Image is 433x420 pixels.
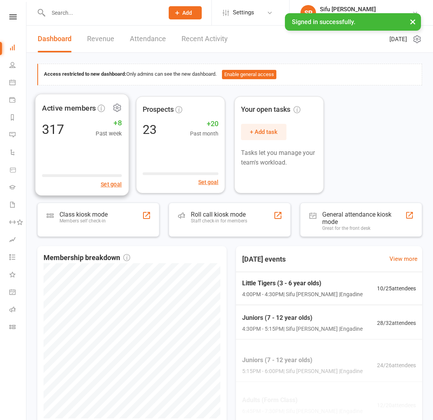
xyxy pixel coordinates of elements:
a: Dashboard [38,26,72,52]
button: × [406,13,420,30]
p: Tasks let you manage your team's workload. [241,148,317,168]
span: 5:15PM - 6:00PM | Sifu [PERSON_NAME] | Engadine [242,367,363,375]
a: Revenue [87,26,114,52]
strong: Access restricted to new dashboard: [44,71,126,77]
a: Assessments [9,232,27,249]
div: Great for the front desk [322,226,405,231]
div: Head Academy Kung Fu South Pty Ltd [320,13,412,20]
span: Prospects [143,104,174,115]
a: Payments [9,92,27,109]
span: 10 / 25 attendees [377,284,416,293]
div: Only admins can see the new dashboard. [44,70,416,79]
span: Add [182,10,192,16]
span: 4:00PM - 4:30PM | Sifu [PERSON_NAME] | Engadine [242,290,363,299]
span: 12 / 20 attendees [377,401,416,410]
input: Search... [46,7,159,18]
button: Enable general access [222,70,276,79]
span: Your open tasks [241,104,300,115]
span: Juniors (7 - 12 year olds) [242,355,363,365]
a: Attendance [130,26,166,52]
span: 6:45PM - 7:30PM | Sifu [PERSON_NAME] | Engadine [242,407,363,415]
button: + Add task [241,124,286,140]
span: +8 [96,117,122,128]
span: [DATE] [389,35,407,44]
a: General attendance kiosk mode [9,284,27,302]
a: Calendar [9,75,27,92]
span: Little Tigers (3 - 6 year olds) [242,278,363,288]
div: Roll call kiosk mode [191,211,247,218]
span: Adults (Form Class) [242,396,363,406]
div: General attendance kiosk mode [322,211,405,226]
a: View more [389,254,417,264]
div: 317 [42,122,64,135]
span: Past week [96,128,122,138]
span: Membership breakdown [44,252,130,264]
span: Past month [190,129,218,138]
a: Class kiosk mode [9,319,27,337]
div: 23 [143,123,157,136]
button: Add [169,6,202,19]
a: Roll call kiosk mode [9,302,27,319]
span: Settings [233,4,254,21]
span: 24 / 26 attendees [377,361,416,370]
span: Active members [42,102,96,114]
div: Sifu [PERSON_NAME] [320,6,412,13]
h3: [DATE] events [236,252,292,266]
div: Staff check-in for members [191,218,247,224]
a: What's New [9,267,27,284]
div: Class kiosk mode [59,211,108,218]
a: Product Sales [9,162,27,179]
span: Signed in successfully. [292,18,355,26]
button: Set goal [101,179,122,189]
span: 4:30PM - 5:15PM | Sifu [PERSON_NAME] | Engadine [242,325,363,333]
a: Dashboard [9,40,27,57]
a: Recent Activity [182,26,228,52]
div: Members self check-in [59,218,108,224]
span: +20 [190,118,218,130]
span: 28 / 32 attendees [377,319,416,327]
a: People [9,57,27,75]
a: Reports [9,109,27,127]
button: Set goal [198,178,218,186]
div: SP [300,5,316,21]
span: Juniors (7 - 12 year olds) [242,313,363,323]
